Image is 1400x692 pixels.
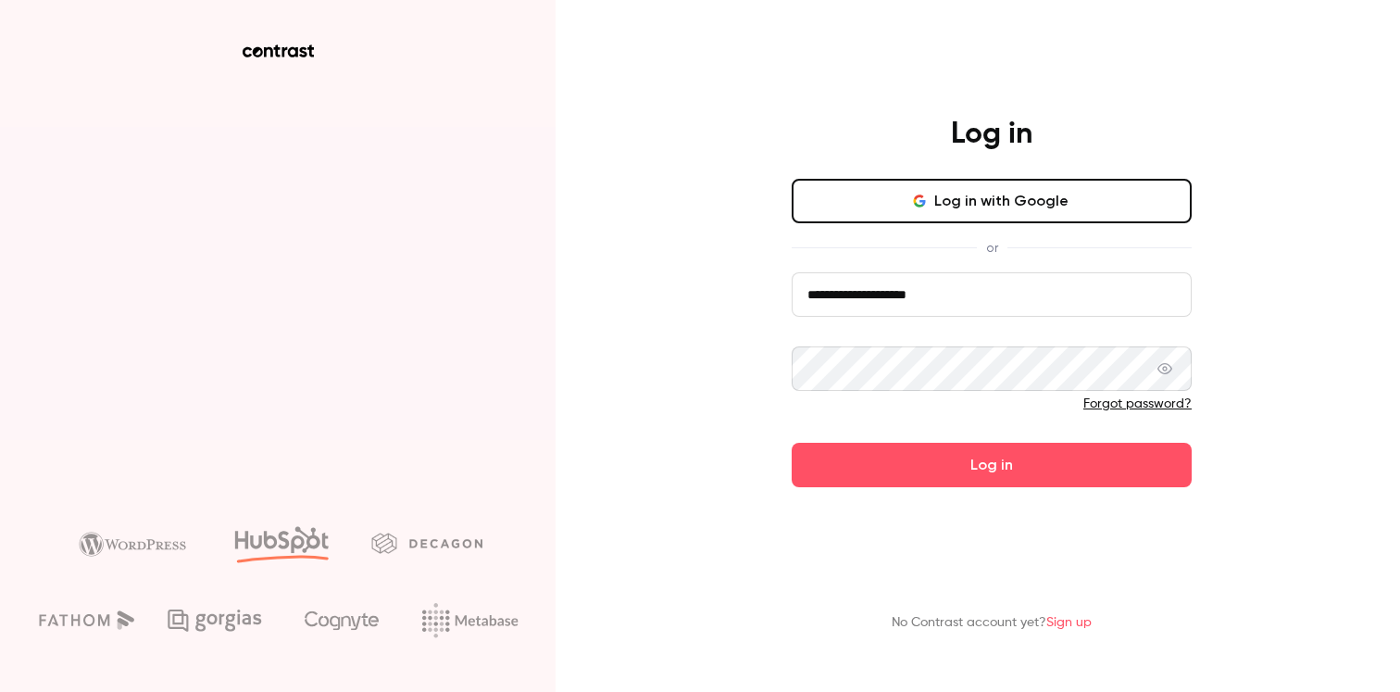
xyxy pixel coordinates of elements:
[1046,616,1092,629] a: Sign up
[792,443,1192,487] button: Log in
[892,613,1092,633] p: No Contrast account yet?
[792,179,1192,223] button: Log in with Google
[371,533,482,553] img: decagon
[951,116,1032,153] h4: Log in
[1083,397,1192,410] a: Forgot password?
[977,238,1007,258] span: or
